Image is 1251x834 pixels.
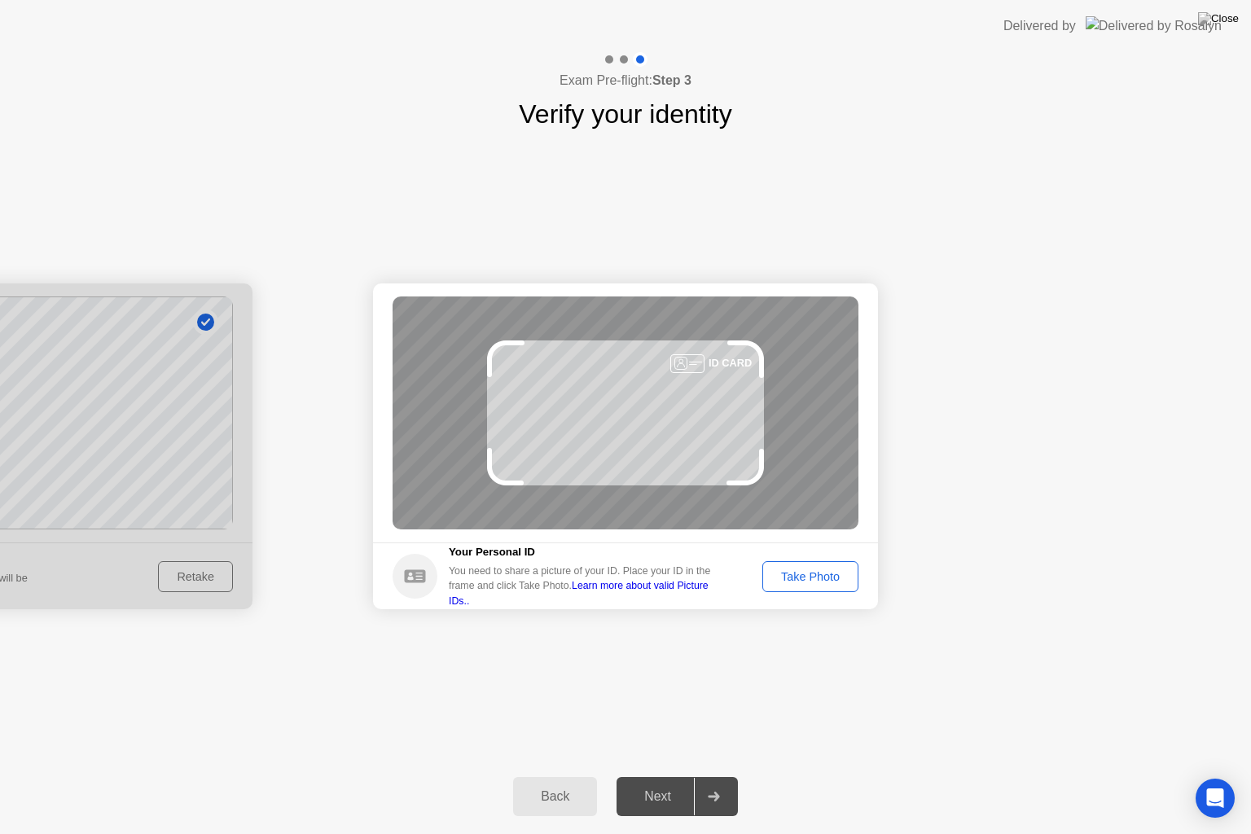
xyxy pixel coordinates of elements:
[1198,12,1239,25] img: Close
[449,544,722,560] h5: Your Personal ID
[621,789,694,804] div: Next
[709,355,752,371] div: ID CARD
[449,564,722,608] div: You need to share a picture of your ID. Place your ID in the frame and click Take Photo.
[652,73,691,87] b: Step 3
[513,777,597,816] button: Back
[617,777,738,816] button: Next
[560,71,691,90] h4: Exam Pre-flight:
[449,580,709,606] a: Learn more about valid Picture IDs..
[1086,16,1222,35] img: Delivered by Rosalyn
[762,561,858,592] button: Take Photo
[1196,779,1235,818] div: Open Intercom Messenger
[518,789,592,804] div: Back
[519,94,731,134] h1: Verify your identity
[768,570,853,583] div: Take Photo
[1003,16,1076,36] div: Delivered by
